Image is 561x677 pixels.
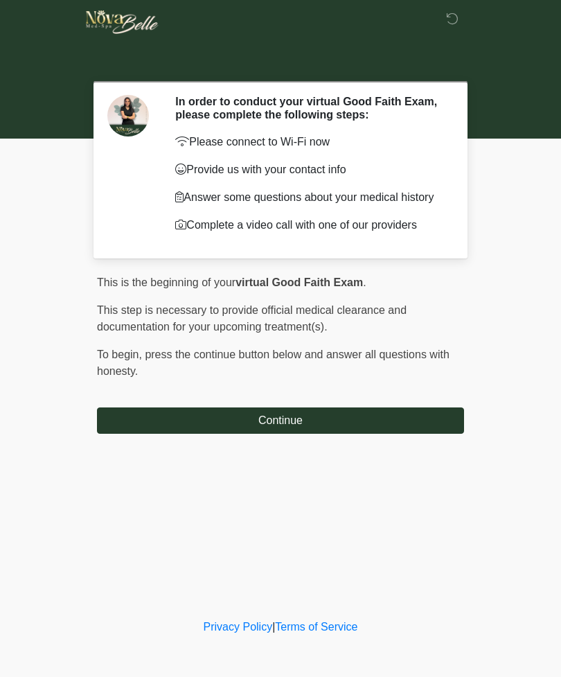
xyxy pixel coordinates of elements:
span: . [363,276,366,288]
button: Continue [97,407,464,434]
strong: virtual Good Faith Exam [235,276,363,288]
span: This is the beginning of your [97,276,235,288]
h1: ‎ ‎ [87,50,474,76]
p: Provide us with your contact info [175,161,443,178]
a: Privacy Policy [204,621,273,633]
h2: In order to conduct your virtual Good Faith Exam, please complete the following steps: [175,95,443,121]
span: To begin, [97,349,145,360]
img: Agent Avatar [107,95,149,137]
p: Please connect to Wi-Fi now [175,134,443,150]
a: Terms of Service [275,621,357,633]
span: press the continue button below and answer all questions with honesty. [97,349,449,377]
p: Answer some questions about your medical history [175,189,443,206]
a: | [272,621,275,633]
span: This step is necessary to provide official medical clearance and documentation for your upcoming ... [97,304,407,333]
img: Novabelle medspa Logo [83,10,161,34]
p: Complete a video call with one of our providers [175,217,443,234]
